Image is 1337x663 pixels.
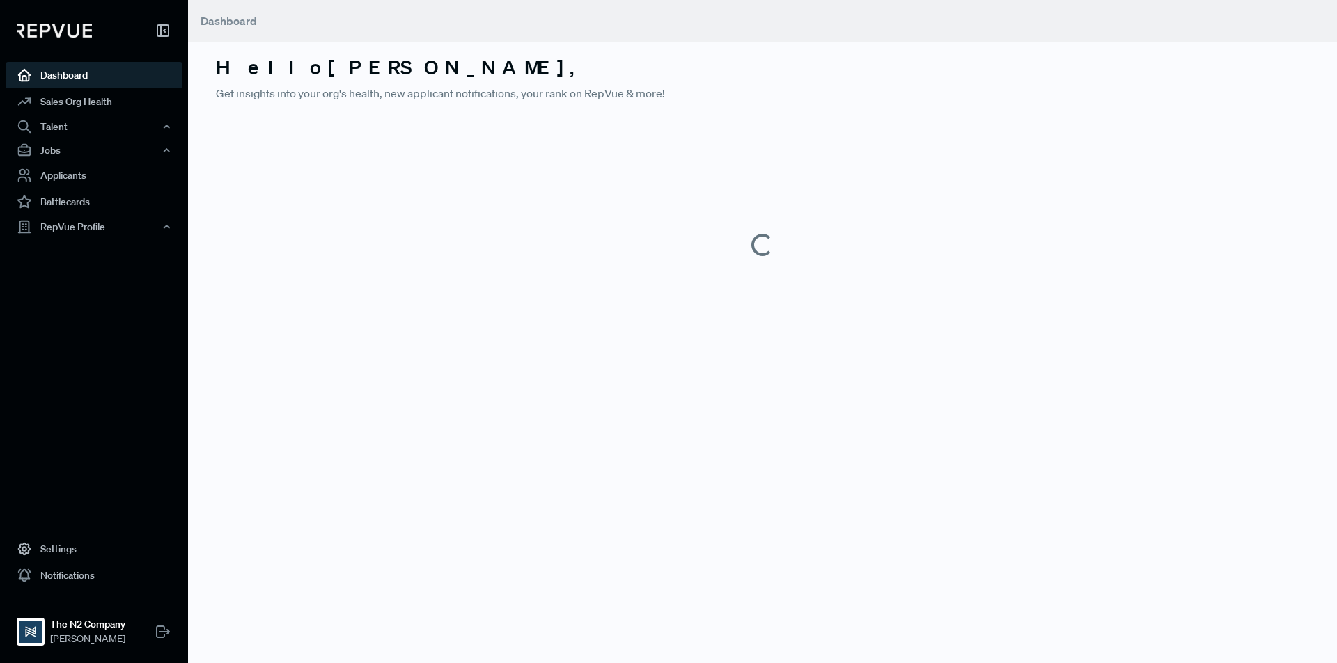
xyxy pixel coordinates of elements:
button: Jobs [6,138,182,162]
a: Battlecards [6,189,182,215]
a: Notifications [6,562,182,589]
button: RepVue Profile [6,215,182,239]
a: Settings [6,536,182,562]
strong: The N2 Company [50,617,125,632]
a: Dashboard [6,62,182,88]
a: Sales Org Health [6,88,182,115]
span: [PERSON_NAME] [50,632,125,646]
p: Get insights into your org's health, new applicant notifications, your rank on RepVue & more! [216,85,1309,102]
span: Dashboard [201,14,257,28]
button: Talent [6,115,182,138]
img: RepVue [17,24,92,38]
a: The N2 CompanyThe N2 Company[PERSON_NAME] [6,600,182,652]
h3: Hello [PERSON_NAME] , [216,56,1309,79]
a: Applicants [6,162,182,189]
img: The N2 Company [19,621,42,643]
